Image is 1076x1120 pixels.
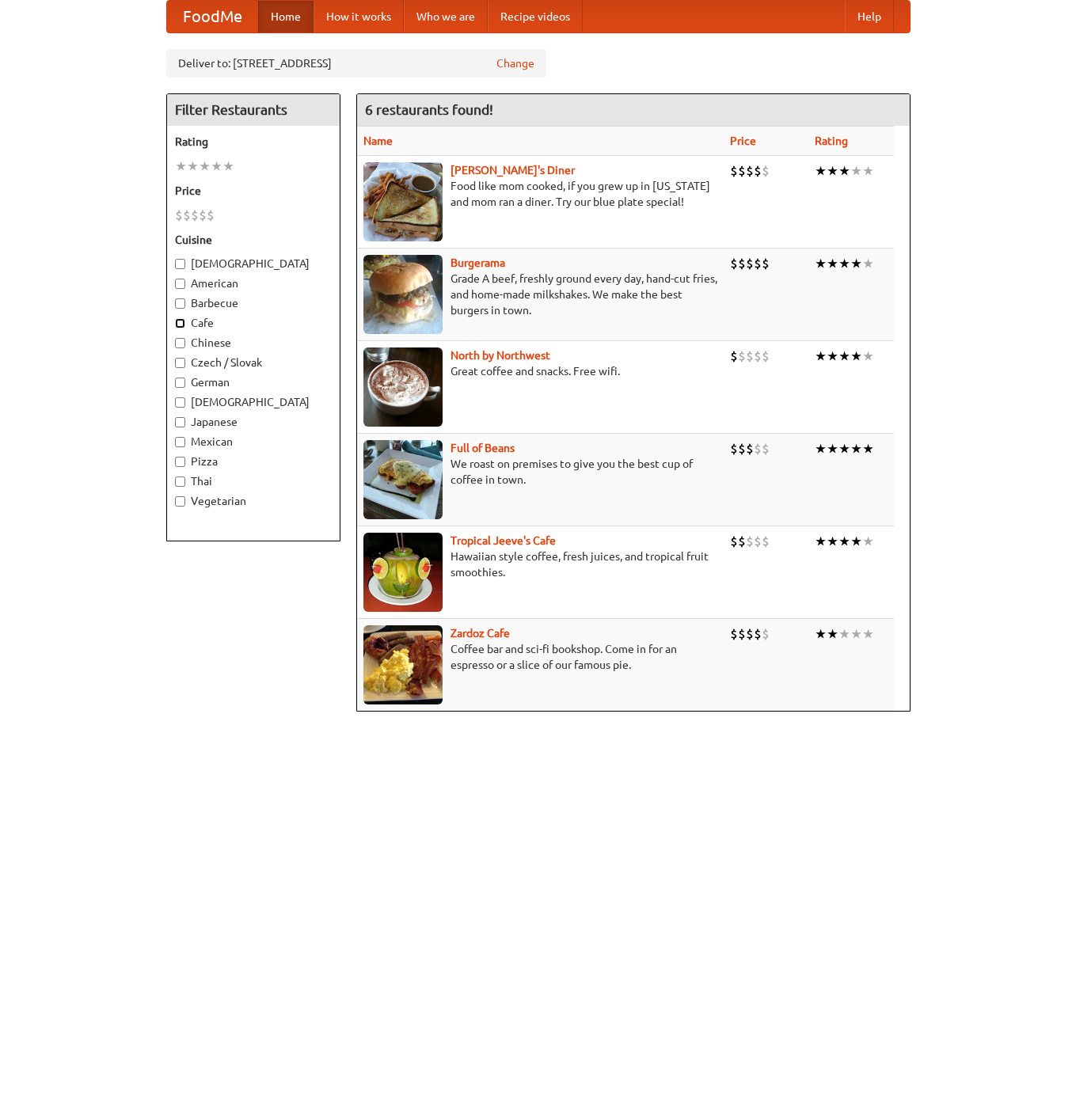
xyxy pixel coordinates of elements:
[850,533,862,550] li: ★
[175,256,332,271] label: [DEMOGRAPHIC_DATA]
[746,533,754,550] li: $
[730,440,738,457] li: $
[738,255,746,272] li: $
[175,158,187,175] li: ★
[167,94,340,126] h4: Filter Restaurants
[207,207,215,224] li: $
[850,625,862,643] li: ★
[730,162,738,180] li: $
[363,456,717,488] p: We roast on premises to give you the best cup of coffee in town.
[862,440,874,457] li: ★
[862,255,874,272] li: ★
[738,347,746,365] li: $
[754,625,762,643] li: $
[838,255,850,272] li: ★
[862,162,874,180] li: ★
[363,549,717,580] p: Hawaiian style coffee, fresh juices, and tropical fruit smoothies.
[838,162,850,180] li: ★
[167,1,258,32] a: FoodMe
[827,625,838,643] li: ★
[845,1,894,32] a: Help
[175,232,332,248] h5: Cuisine
[496,55,534,71] a: Change
[730,135,756,147] a: Price
[762,440,770,457] li: $
[258,1,314,32] a: Home
[363,440,443,519] img: beans.jpg
[488,1,583,32] a: Recipe videos
[451,442,515,454] a: Full of Beans
[175,454,332,469] label: Pizza
[175,457,185,467] input: Pizza
[175,315,332,331] label: Cafe
[175,434,332,450] label: Mexican
[175,318,185,328] input: Cafe
[746,162,754,180] li: $
[222,158,234,175] li: ★
[363,347,443,427] img: north.jpg
[827,347,838,365] li: ★
[363,135,393,147] a: Name
[451,164,575,177] a: [PERSON_NAME]'s Diner
[199,158,211,175] li: ★
[451,534,556,547] b: Tropical Jeeve's Cafe
[175,397,185,408] input: [DEMOGRAPHIC_DATA]
[850,440,862,457] li: ★
[175,183,332,199] h5: Price
[175,476,185,487] input: Thai
[175,298,185,309] input: Barbecue
[762,347,770,365] li: $
[175,338,185,348] input: Chinese
[175,279,185,289] input: American
[175,275,332,291] label: American
[738,533,746,550] li: $
[175,417,185,427] input: Japanese
[838,625,850,643] li: ★
[738,625,746,643] li: $
[363,178,717,210] p: Food like mom cooked, if you grew up in [US_STATE] and mom ran a diner. Try our blue plate special!
[175,295,332,311] label: Barbecue
[199,207,207,224] li: $
[363,255,443,334] img: burgerama.jpg
[175,496,185,507] input: Vegetarian
[862,625,874,643] li: ★
[187,158,199,175] li: ★
[862,533,874,550] li: ★
[827,533,838,550] li: ★
[175,374,332,390] label: German
[746,440,754,457] li: $
[175,355,332,370] label: Czech / Slovak
[451,256,505,269] a: Burgerama
[838,440,850,457] li: ★
[175,335,332,351] label: Chinese
[762,625,770,643] li: $
[211,158,222,175] li: ★
[754,255,762,272] li: $
[363,625,443,704] img: zardoz.jpg
[451,349,550,362] b: North by Northwest
[850,347,862,365] li: ★
[363,641,717,673] p: Coffee bar and sci-fi bookshop. Come in for an espresso or a slice of our famous pie.
[451,627,510,640] b: Zardoz Cafe
[815,533,827,550] li: ★
[183,207,191,224] li: $
[730,255,738,272] li: $
[166,49,546,78] div: Deliver to: [STREET_ADDRESS]
[762,162,770,180] li: $
[827,440,838,457] li: ★
[175,378,185,388] input: German
[363,271,717,318] p: Grade A beef, freshly ground every day, hand-cut fries, and home-made milkshakes. We make the bes...
[754,533,762,550] li: $
[754,440,762,457] li: $
[815,347,827,365] li: ★
[191,207,199,224] li: $
[363,162,443,241] img: sallys.jpg
[762,255,770,272] li: $
[862,347,874,365] li: ★
[730,625,738,643] li: $
[746,347,754,365] li: $
[365,102,493,117] ng-pluralize: 6 restaurants found!
[746,625,754,643] li: $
